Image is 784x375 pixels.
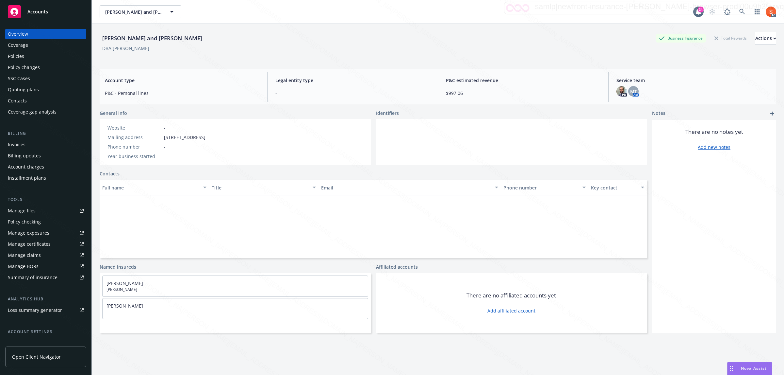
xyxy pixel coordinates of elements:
button: Key contact [588,180,647,195]
a: Billing updates [5,151,86,161]
a: Search [736,5,749,18]
button: Email [318,180,501,195]
img: photo [616,86,627,97]
div: Total Rewards [711,34,750,42]
span: [PERSON_NAME] [106,287,364,293]
a: Manage files [5,205,86,216]
a: Report a Bug [721,5,734,18]
a: Policy checking [5,217,86,227]
a: Invoices [5,139,86,150]
div: 24 [698,7,704,12]
div: Account charges [8,162,44,172]
a: [PERSON_NAME] [106,303,143,309]
a: SSC Cases [5,73,86,84]
span: There are no affiliated accounts yet [466,292,556,299]
span: Account type [105,77,259,84]
div: Manage files [8,205,36,216]
div: Policies [8,51,24,62]
a: Manage exposures [5,228,86,238]
div: Loss summary generator [8,305,62,315]
div: Installment plans [8,173,46,183]
a: Installment plans [5,173,86,183]
div: Title [212,184,309,191]
a: Named insureds [100,263,136,270]
span: There are no notes yet [685,128,743,136]
div: Coverage [8,40,28,50]
span: - [275,90,430,97]
div: Analytics hub [5,296,86,302]
div: Coverage gap analysis [8,107,57,117]
div: Key contact [591,184,637,191]
a: Start snowing [706,5,719,18]
div: Website [107,124,161,131]
a: Policy changes [5,62,86,73]
a: Contacts [100,170,120,177]
span: Accounts [27,9,48,14]
button: [PERSON_NAME] and [PERSON_NAME] [100,5,181,18]
div: Policy checking [8,217,41,227]
div: Service team [8,338,36,348]
a: Summary of insurance [5,272,86,283]
a: Accounts [5,3,86,21]
a: Manage BORs [5,261,86,272]
div: Phone number [107,143,161,150]
button: Title [209,180,318,195]
span: $997.06 [446,90,600,97]
div: Business Insurance [656,34,706,42]
a: Coverage gap analysis [5,107,86,117]
div: Mailing address [107,134,161,141]
a: Contacts [5,96,86,106]
span: Identifiers [376,110,399,116]
span: General info [100,110,127,116]
span: Nova Assist [741,366,767,371]
div: Contacts [8,96,27,106]
img: photo [766,7,776,17]
span: Notes [652,110,665,117]
a: Account charges [5,162,86,172]
div: Account settings [5,329,86,335]
a: Policies [5,51,86,62]
div: DBA: [PERSON_NAME] [102,45,149,52]
button: Actions [755,32,776,45]
div: Quoting plans [8,84,39,95]
div: Full name [102,184,199,191]
span: - [164,153,166,160]
span: - [164,143,166,150]
a: Overview [5,29,86,39]
div: Manage claims [8,250,41,260]
span: MT [630,88,637,95]
a: Quoting plans [5,84,86,95]
a: Manage claims [5,250,86,260]
span: [PERSON_NAME] and [PERSON_NAME] [105,9,162,15]
a: [PERSON_NAME] [106,280,143,286]
div: Actions [755,32,776,45]
button: Nova Assist [727,362,772,375]
div: [PERSON_NAME] and [PERSON_NAME] [100,34,205,43]
span: Legal entity type [275,77,430,84]
div: Drag to move [727,362,736,375]
div: Manage certificates [8,239,51,249]
a: Loss summary generator [5,305,86,315]
a: Add affiliated account [487,307,535,314]
a: Affiliated accounts [376,263,418,270]
a: Manage certificates [5,239,86,249]
span: P&C - Personal lines [105,90,259,97]
span: Service team [616,77,771,84]
a: add [768,110,776,117]
a: Switch app [751,5,764,18]
a: Coverage [5,40,86,50]
button: Full name [100,180,209,195]
div: Manage BORs [8,261,39,272]
div: Year business started [107,153,161,160]
a: Service team [5,338,86,348]
div: Overview [8,29,28,39]
span: P&C estimated revenue [446,77,600,84]
div: SSC Cases [8,73,30,84]
button: Phone number [501,180,588,195]
div: Email [321,184,491,191]
div: Manage exposures [8,228,49,238]
span: Open Client Navigator [12,353,61,360]
div: Policy changes [8,62,40,73]
div: Billing updates [8,151,41,161]
a: Add new notes [698,144,730,151]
